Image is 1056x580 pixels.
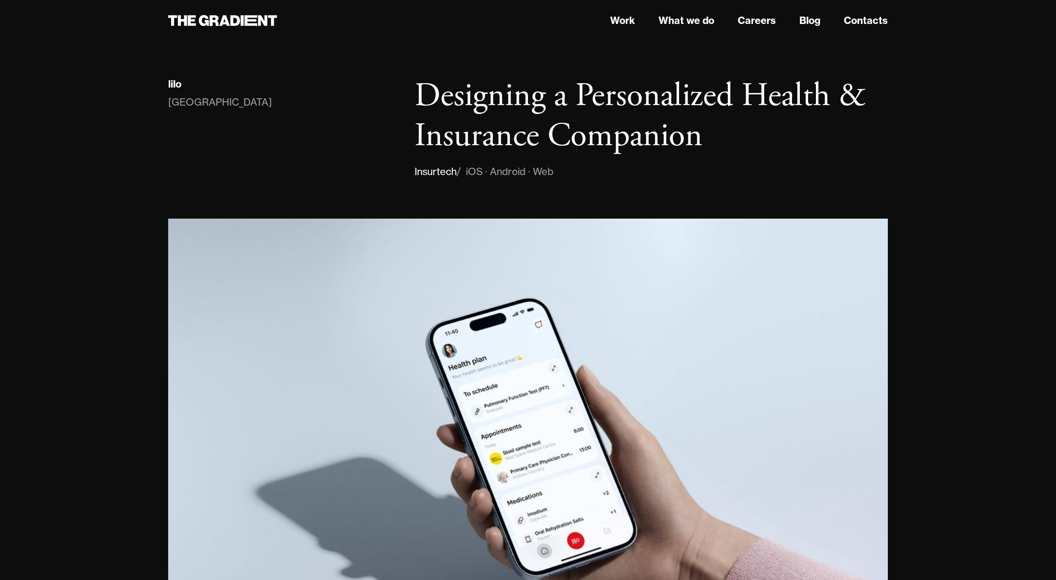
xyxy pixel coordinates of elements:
div: Insurtech [415,164,457,179]
div: lilo [168,78,181,90]
a: Careers [738,13,776,28]
a: What we do [659,13,714,28]
div: [GEOGRAPHIC_DATA] [168,94,272,110]
div: / iOS · Android · Web [457,164,553,179]
a: Contacts [844,13,888,28]
h1: Designing a Personalized Health & Insurance Companion [415,76,888,156]
a: Blog [799,13,820,28]
a: Work [610,13,635,28]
